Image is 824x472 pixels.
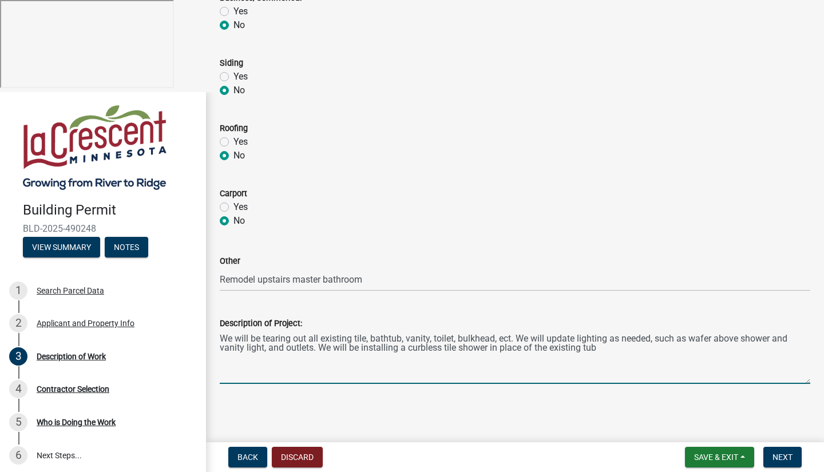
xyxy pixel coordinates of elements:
button: Back [228,447,267,467]
button: Next [763,447,802,467]
h4: Building Permit [23,202,197,219]
div: Applicant and Property Info [37,319,134,327]
label: Description of Project: [220,320,302,328]
div: Contractor Selection [37,385,109,393]
div: 6 [9,446,27,465]
div: Search Parcel Data [37,287,104,295]
span: BLD-2025-490248 [23,223,183,234]
label: Roofing [220,125,248,133]
div: 3 [9,347,27,366]
button: View Summary [23,237,100,257]
div: Who is Doing the Work [37,418,116,426]
label: Other [220,257,240,265]
wm-modal-confirm: Notes [105,243,148,252]
div: 5 [9,413,27,431]
label: Yes [233,200,248,214]
span: Next [772,453,793,462]
wm-modal-confirm: Summary [23,243,100,252]
span: Save & Exit [694,453,738,462]
img: City of La Crescent, Minnesota [23,104,167,190]
div: 1 [9,281,27,300]
div: 2 [9,314,27,332]
label: No [233,149,245,162]
label: No [233,84,245,97]
div: 4 [9,380,27,398]
label: No [233,214,245,228]
button: Discard [272,447,323,467]
label: Carport [220,190,247,198]
button: Notes [105,237,148,257]
label: Yes [233,135,248,149]
span: Back [237,453,258,462]
div: Description of Work [37,352,106,360]
button: Save & Exit [685,447,754,467]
